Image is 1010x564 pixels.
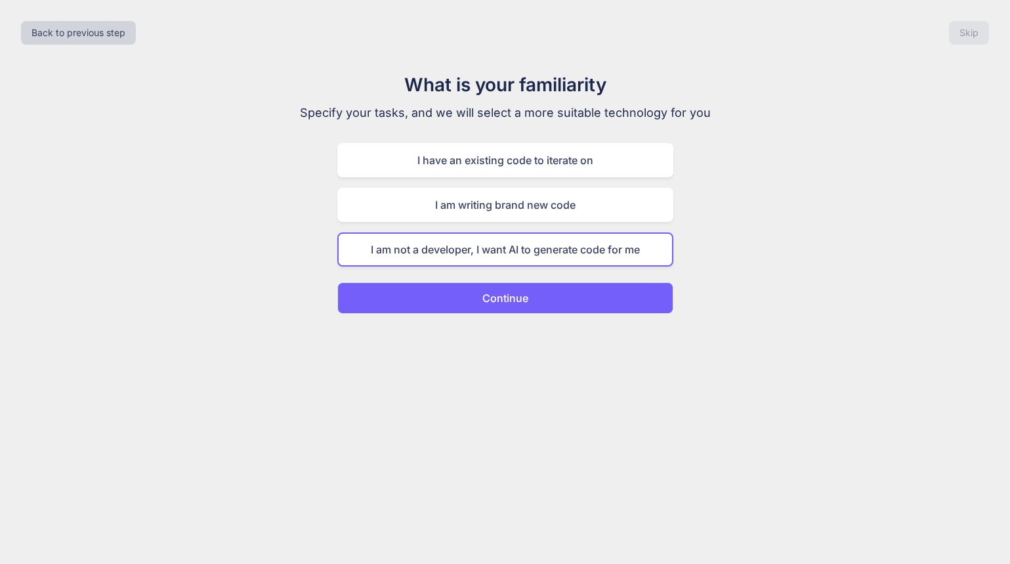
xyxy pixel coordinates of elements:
[285,104,726,122] p: Specify your tasks, and we will select a more suitable technology for you
[285,71,726,98] h1: What is your familiarity
[337,188,673,222] div: I am writing brand new code
[21,21,136,45] button: Back to previous step
[337,282,673,314] button: Continue
[949,21,989,45] button: Skip
[337,143,673,177] div: I have an existing code to iterate on
[482,290,528,306] p: Continue
[337,232,673,267] div: I am not a developer, I want AI to generate code for me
